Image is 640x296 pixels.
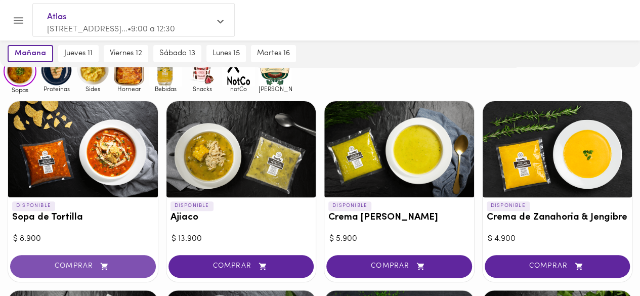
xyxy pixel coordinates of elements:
p: DISPONIBLE [328,201,371,210]
button: COMPRAR [326,255,472,278]
button: lunes 15 [206,45,246,62]
span: sábado 13 [159,49,195,58]
img: notCo [222,54,255,87]
div: Sopa de Tortilla [8,101,158,197]
span: Bebidas [149,86,182,92]
div: Crema del Huerto [324,101,474,197]
img: Proteinas [40,54,73,87]
p: DISPONIBLE [12,201,55,210]
span: Snacks [186,86,219,92]
span: notCo [222,86,255,92]
div: $ 8.900 [13,233,153,245]
span: lunes 15 [212,49,240,58]
div: $ 5.900 [329,233,469,245]
button: Menu [6,8,31,33]
img: Bebidas [149,54,182,87]
button: martes 16 [251,45,296,62]
span: mañana [15,49,46,58]
img: Snacks [186,54,219,87]
button: COMPRAR [10,255,156,278]
img: mullens [259,54,291,87]
h3: Crema [PERSON_NAME] [328,213,470,223]
span: Sides [76,86,109,92]
button: mañana [8,45,53,62]
button: viernes 12 [104,45,148,62]
span: Atlas [47,11,210,24]
span: COMPRAR [23,262,143,271]
span: COMPRAR [181,262,302,271]
img: Sopas [4,56,36,87]
div: Crema de Zanahoria & Jengibre [483,101,632,197]
button: sábado 13 [153,45,201,62]
div: $ 4.900 [488,233,627,245]
iframe: Messagebird Livechat Widget [581,237,630,286]
span: Proteinas [40,86,73,92]
div: $ 13.900 [172,233,311,245]
span: Hornear [113,86,146,92]
span: martes 16 [257,49,290,58]
button: COMPRAR [485,255,630,278]
button: COMPRAR [168,255,314,278]
span: COMPRAR [339,262,459,271]
h3: Ajiaco [170,213,312,223]
p: DISPONIBLE [170,201,214,210]
img: Hornear [113,54,146,87]
button: jueves 11 [58,45,99,62]
span: [PERSON_NAME] [259,86,291,92]
span: Sopas [4,87,36,93]
span: COMPRAR [497,262,618,271]
h3: Sopa de Tortilla [12,213,154,223]
span: viernes 12 [110,49,142,58]
h3: Crema de Zanahoria & Jengibre [487,213,628,223]
span: [STREET_ADDRESS]... • 9:00 a 12:30 [47,25,175,33]
img: Sides [76,54,109,87]
span: jueves 11 [64,49,93,58]
div: Ajiaco [166,101,316,197]
p: DISPONIBLE [487,201,530,210]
